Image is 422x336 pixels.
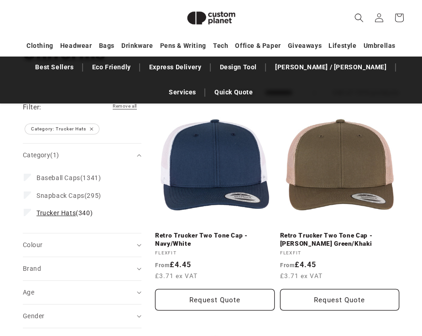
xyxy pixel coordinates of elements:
[121,38,153,54] a: Drinkware
[88,59,135,75] a: Eco Friendly
[213,38,228,54] a: Tech
[288,38,322,54] a: Giveaways
[23,312,44,320] span: Gender
[210,84,258,100] a: Quick Quote
[280,289,400,310] : Request Quote
[164,84,201,100] a: Services
[26,38,53,54] a: Clothing
[179,4,243,32] img: Custom Planet
[280,232,400,248] a: Retro Trucker Two Tone Cap - [PERSON_NAME] Green/Khaki
[23,265,41,272] span: Brand
[50,151,59,159] span: (1)
[155,289,275,310] : Request Quote
[31,59,78,75] a: Best Sellers
[108,102,141,115] a: Remove all
[23,257,141,280] summary: Brand (0 selected)
[23,305,141,328] summary: Gender (0 selected)
[23,151,59,159] span: Category
[25,124,99,134] span: Category: Trucker Hats
[23,281,141,304] summary: Age (0 selected)
[328,38,356,54] a: Lifestyle
[60,38,92,54] a: Headwear
[364,38,396,54] a: Umbrellas
[99,38,115,54] a: Bags
[21,119,104,139] a: Category: Trucker Hats
[145,59,206,75] a: Express Delivery
[376,292,422,336] iframe: Chat Widget
[160,38,206,54] a: Pens & Writing
[113,103,137,109] span: Remove all
[36,174,101,182] span: (1341)
[36,209,76,217] span: Trucker Hats
[23,241,42,248] span: Colour
[23,102,42,113] h2: Filter:
[155,232,275,248] a: Retro Trucker Two Tone Cap - Navy/White
[36,174,80,181] span: Baseball Caps
[36,192,84,199] span: Snapback Caps
[23,233,141,257] summary: Colour (0 selected)
[36,209,93,217] span: (340)
[215,59,262,75] a: Design Tool
[235,38,281,54] a: Office & Paper
[349,8,369,28] summary: Search
[23,144,141,167] summary: Category (1 selected)
[271,59,391,75] a: [PERSON_NAME] / [PERSON_NAME]
[36,191,101,200] span: (295)
[23,289,34,296] span: Age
